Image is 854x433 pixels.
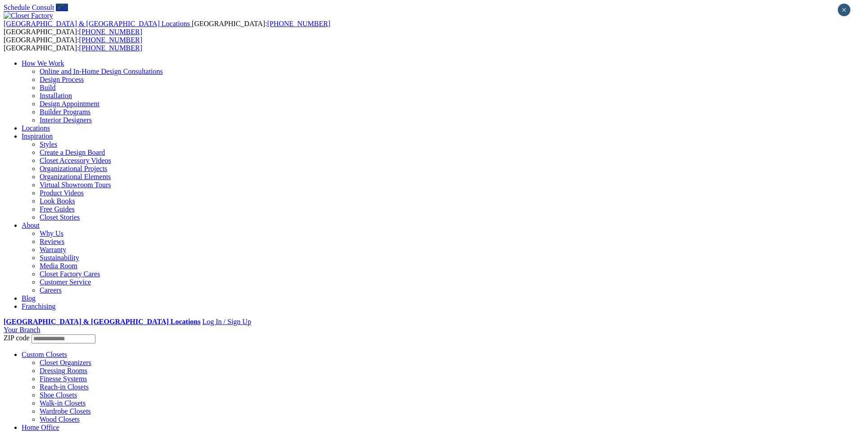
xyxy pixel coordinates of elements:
[4,20,190,27] span: [GEOGRAPHIC_DATA] & [GEOGRAPHIC_DATA] Locations
[40,92,72,99] a: Installation
[40,181,111,189] a: Virtual Showroom Tours
[40,286,62,294] a: Careers
[4,326,40,334] a: Your Branch
[40,149,105,156] a: Create a Design Board
[4,20,192,27] a: [GEOGRAPHIC_DATA] & [GEOGRAPHIC_DATA] Locations
[838,4,850,16] button: Close
[40,359,91,366] a: Closet Organizers
[22,124,50,132] a: Locations
[40,116,92,124] a: Interior Designers
[40,157,111,164] a: Closet Accessory Videos
[40,407,91,415] a: Wardrobe Closets
[40,197,75,205] a: Look Books
[40,415,80,423] a: Wood Closets
[79,28,142,36] a: [PHONE_NUMBER]
[40,68,163,75] a: Online and In-Home Design Consultations
[4,318,200,325] a: [GEOGRAPHIC_DATA] & [GEOGRAPHIC_DATA] Locations
[40,84,56,91] a: Build
[40,262,77,270] a: Media Room
[40,278,91,286] a: Customer Service
[22,59,64,67] a: How We Work
[40,230,63,237] a: Why Us
[40,383,89,391] a: Reach-in Closets
[40,100,99,108] a: Design Appointment
[4,36,142,52] span: [GEOGRAPHIC_DATA]: [GEOGRAPHIC_DATA]:
[22,221,40,229] a: About
[4,4,54,11] a: Schedule Consult
[40,254,79,262] a: Sustainability
[202,318,251,325] a: Log In / Sign Up
[40,76,84,83] a: Design Process
[40,165,107,172] a: Organizational Projects
[22,424,59,431] a: Home Office
[56,4,68,11] a: Call
[40,238,64,245] a: Reviews
[40,270,100,278] a: Closet Factory Cares
[40,189,84,197] a: Product Videos
[4,20,330,36] span: [GEOGRAPHIC_DATA]: [GEOGRAPHIC_DATA]:
[40,213,80,221] a: Closet Stories
[22,351,67,358] a: Custom Closets
[267,20,330,27] a: [PHONE_NUMBER]
[40,140,57,148] a: Styles
[40,246,66,253] a: Warranty
[32,334,95,343] input: Enter your Zip code
[40,375,87,383] a: Finesse Systems
[4,334,30,342] span: ZIP code
[40,205,75,213] a: Free Guides
[4,12,53,20] img: Closet Factory
[40,173,111,180] a: Organizational Elements
[40,399,86,407] a: Walk-in Closets
[79,44,142,52] a: [PHONE_NUMBER]
[22,132,53,140] a: Inspiration
[40,391,77,399] a: Shoe Closets
[79,36,142,44] a: [PHONE_NUMBER]
[22,302,56,310] a: Franchising
[40,108,90,116] a: Builder Programs
[40,367,87,374] a: Dressing Rooms
[22,294,36,302] a: Blog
